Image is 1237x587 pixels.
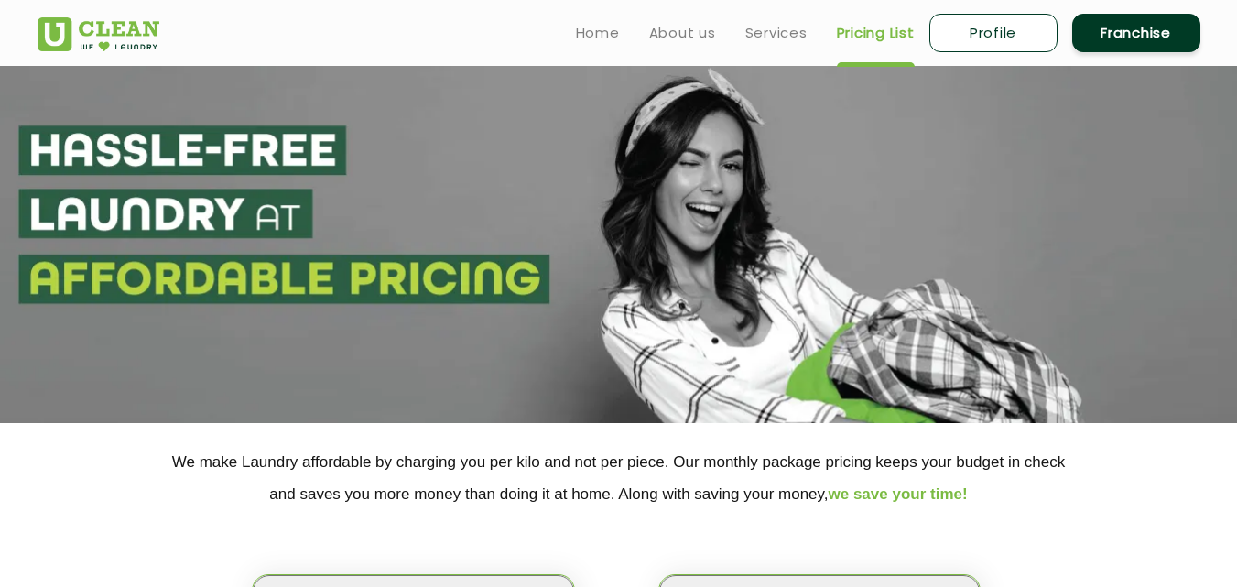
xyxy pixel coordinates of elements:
a: Services [745,22,808,44]
p: We make Laundry affordable by charging you per kilo and not per piece. Our monthly package pricin... [38,446,1200,510]
img: UClean Laundry and Dry Cleaning [38,17,159,51]
span: we save your time! [829,485,968,503]
a: Profile [929,14,1058,52]
a: About us [649,22,716,44]
a: Home [576,22,620,44]
a: Pricing List [837,22,915,44]
a: Franchise [1072,14,1200,52]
